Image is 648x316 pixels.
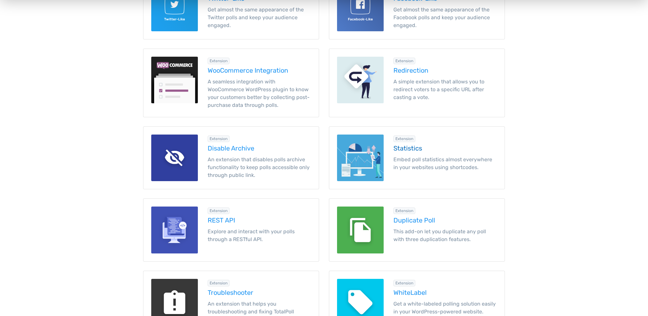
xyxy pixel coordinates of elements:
img: REST API for TotalPoll [151,207,198,253]
img: Statistics for TotalPoll [337,135,384,181]
h5: Duplicate Poll extension for TotalPoll [393,217,497,224]
p: This add-on let you duplicate any poll with three duplication features. [393,228,497,243]
img: Disable Archive for TotalPoll [151,135,198,181]
p: A seamless integration with WooCommerce WordPress plugin to know your customers better by collect... [208,78,311,109]
a: Redirection for TotalPoll Extension Redirection A simple extension that allows you to redirect vo... [329,49,505,117]
p: Get a white-labeled polling solution easily in your WordPress-powered website. [393,300,497,316]
p: An extension that disables polls archive functionality to keep polls accessible only through publ... [208,156,311,179]
h5: Statistics extension for TotalPoll [393,145,497,152]
div: Extension [208,136,229,142]
h5: REST API extension for TotalPoll [208,217,311,224]
div: Extension [208,58,229,64]
a: REST API for TotalPoll Extension REST API Explore and interact with your polls through a RESTful ... [143,198,319,261]
p: Get almost the same appearance of the Facebook polls and keep your audience engaged. [393,6,497,29]
h5: Redirection extension for TotalPoll [393,67,497,74]
a: Duplicate Poll for TotalPoll Extension Duplicate Poll This add-on let you duplicate any poll with... [329,198,505,261]
img: Redirection for TotalPoll [337,57,384,103]
h5: WooCommerce Integration extension for TotalPoll [208,67,311,74]
a: WooCommerce Integration for TotalPoll Extension WooCommerce Integration A seamless integration wi... [143,49,319,117]
a: Statistics for TotalPoll Extension Statistics Embed poll statistics almost everywhere in your web... [329,126,505,189]
p: A simple extension that allows you to redirect voters to a specific URL after casting a vote. [393,78,497,101]
p: Explore and interact with your polls through a RESTful API. [208,228,311,243]
div: Extension [393,208,415,214]
div: Extension [208,280,229,286]
h5: Troubleshooter extension for TotalPoll [208,289,311,296]
h5: WhiteLabel extension for TotalPoll [393,289,497,296]
img: WooCommerce Integration for TotalPoll [151,57,198,103]
div: Extension [208,208,229,214]
img: Duplicate Poll for TotalPoll [337,207,384,253]
div: Extension [393,58,415,64]
div: Extension [393,136,415,142]
h5: Disable Archive extension for TotalPoll [208,145,311,152]
p: Get almost the same appearance of the Twitter polls and keep your audience engaged. [208,6,311,29]
a: Disable Archive for TotalPoll Extension Disable Archive An extension that disables polls archive ... [143,126,319,189]
div: Extension [393,280,415,286]
p: Embed poll statistics almost everywhere in your websites using shortcodes. [393,156,497,171]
